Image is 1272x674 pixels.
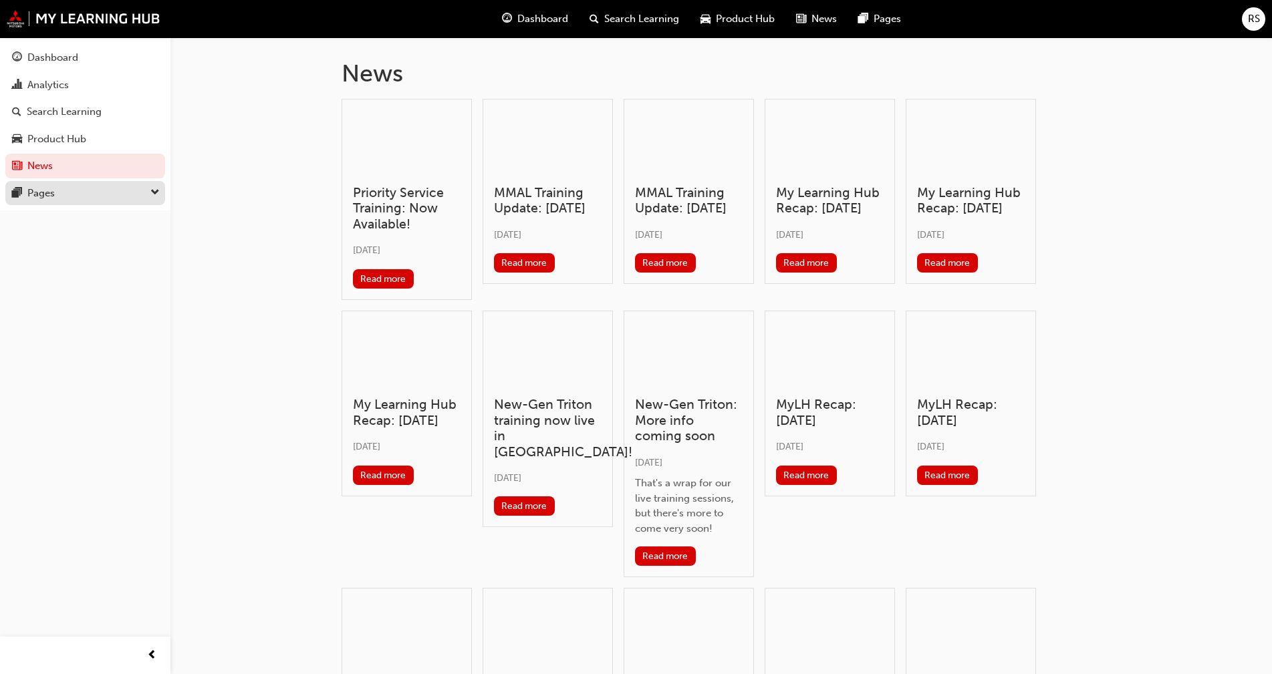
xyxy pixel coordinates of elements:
[776,397,884,428] h3: MyLH Recap: [DATE]
[917,397,1025,428] h3: MyLH Recap: [DATE]
[858,11,868,27] span: pages-icon
[785,5,848,33] a: news-iconNews
[917,466,978,485] button: Read more
[604,11,679,27] span: Search Learning
[776,185,884,216] h3: My Learning Hub Recap: [DATE]
[624,99,754,285] a: MMAL Training Update: [DATE][DATE]Read more
[27,77,69,93] div: Analytics
[716,11,775,27] span: Product Hub
[917,253,978,273] button: Read more
[776,253,837,273] button: Read more
[353,441,380,452] span: [DATE]
[917,185,1025,216] h3: My Learning Hub Recap: [DATE]
[5,43,165,181] button: DashboardAnalyticsSearch LearningProduct HubNews
[635,397,743,444] h3: New-Gen Triton: More info coming soon
[635,253,696,273] button: Read more
[27,186,55,201] div: Pages
[5,127,165,152] a: Product Hub
[5,45,165,70] a: Dashboard
[776,229,803,240] span: [DATE]
[342,59,1101,88] h1: News
[635,546,696,566] button: Read more
[353,244,380,256] span: [DATE]
[494,472,521,484] span: [DATE]
[579,5,690,33] a: search-iconSearch Learning
[12,188,22,200] span: pages-icon
[150,184,160,202] span: down-icon
[494,397,602,460] h3: New-Gen Triton training now live in [GEOGRAPHIC_DATA]!
[796,11,806,27] span: news-icon
[483,99,613,285] a: MMAL Training Update: [DATE][DATE]Read more
[776,466,837,485] button: Read more
[12,160,22,172] span: news-icon
[494,496,555,516] button: Read more
[12,134,22,146] span: car-icon
[517,11,568,27] span: Dashboard
[765,311,895,496] a: MyLH Recap: [DATE][DATE]Read more
[848,5,912,33] a: pages-iconPages
[590,11,599,27] span: search-icon
[494,253,555,273] button: Read more
[12,79,22,92] span: chart-icon
[690,5,785,33] a: car-iconProduct Hub
[701,11,711,27] span: car-icon
[635,185,743,216] h3: MMAL Training Update: [DATE]
[12,106,21,118] span: search-icon
[5,100,165,124] a: Search Learning
[5,154,165,178] a: News
[1248,11,1260,27] span: RS
[342,99,472,300] a: Priority Service Training: Now Available![DATE]Read more
[353,185,461,232] h3: Priority Service Training: Now Available!
[7,10,160,27] img: mmal
[491,5,579,33] a: guage-iconDashboard
[353,269,414,289] button: Read more
[494,229,521,240] span: [DATE]
[776,441,803,452] span: [DATE]
[147,647,157,664] span: prev-icon
[502,11,512,27] span: guage-icon
[765,99,895,285] a: My Learning Hub Recap: [DATE][DATE]Read more
[353,466,414,485] button: Read more
[874,11,901,27] span: Pages
[906,99,1036,285] a: My Learning Hub Recap: [DATE][DATE]Read more
[27,104,102,120] div: Search Learning
[5,73,165,98] a: Analytics
[494,185,602,216] h3: MMAL Training Update: [DATE]
[635,229,662,240] span: [DATE]
[353,397,461,428] h3: My Learning Hub Recap: [DATE]
[27,132,86,147] div: Product Hub
[1242,7,1265,31] button: RS
[5,181,165,206] button: Pages
[811,11,837,27] span: News
[624,311,754,577] a: New-Gen Triton: More info coming soon[DATE]That's a wrap for our live training sessions, but ther...
[906,311,1036,496] a: MyLH Recap: [DATE][DATE]Read more
[635,457,662,468] span: [DATE]
[917,441,944,452] span: [DATE]
[635,476,743,536] div: That's a wrap for our live training sessions, but there's more to come very soon!
[483,311,613,528] a: New-Gen Triton training now live in [GEOGRAPHIC_DATA]![DATE]Read more
[342,311,472,496] a: My Learning Hub Recap: [DATE][DATE]Read more
[12,52,22,64] span: guage-icon
[27,50,78,65] div: Dashboard
[917,229,944,240] span: [DATE]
